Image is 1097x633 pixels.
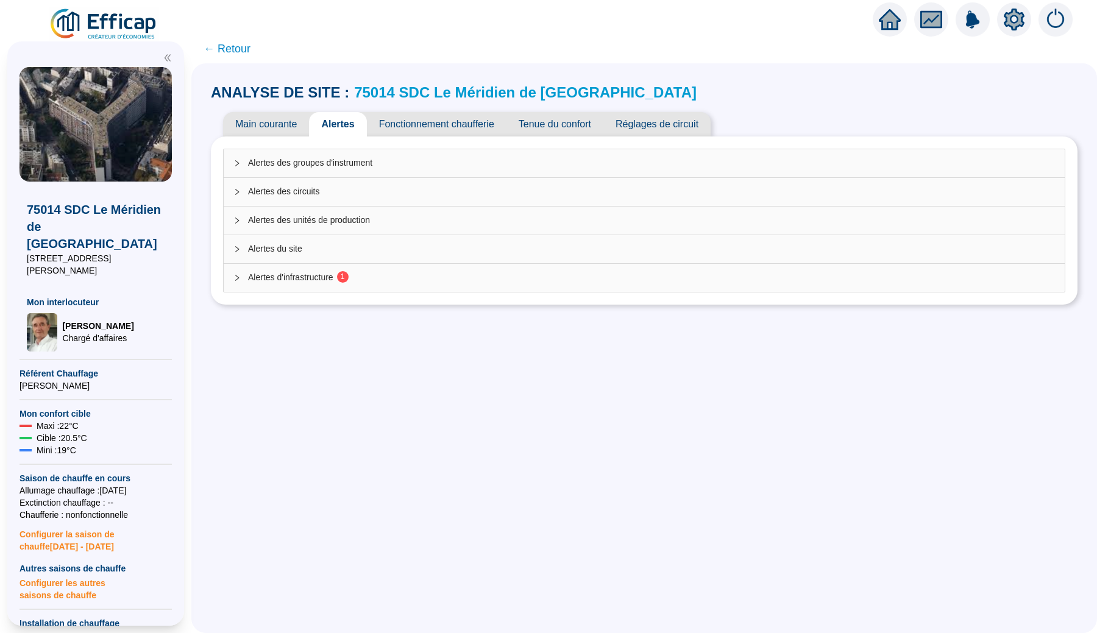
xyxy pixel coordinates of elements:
[233,274,241,281] span: collapsed
[224,207,1065,235] div: Alertes des unités de production
[920,9,942,30] span: fund
[49,7,159,41] img: efficap energie logo
[163,54,172,62] span: double-left
[20,617,172,629] span: Installation de chauffage
[233,246,241,253] span: collapsed
[27,296,165,308] span: Mon interlocuteur
[211,83,349,102] span: ANALYSE DE SITE :
[20,367,172,380] span: Référent Chauffage
[20,380,172,392] span: [PERSON_NAME]
[233,188,241,196] span: collapsed
[248,242,1055,255] span: Alertes du site
[37,420,79,432] span: Maxi : 22 °C
[27,313,57,352] img: Chargé d'affaires
[248,214,1055,227] span: Alertes des unités de production
[224,235,1065,263] div: Alertes du site
[62,332,133,344] span: Chargé d'affaires
[20,472,172,484] span: Saison de chauffe en cours
[879,9,901,30] span: home
[354,84,697,101] a: 75014 SDC Le Méridien de [GEOGRAPHIC_DATA]
[37,444,76,456] span: Mini : 19 °C
[27,252,165,277] span: [STREET_ADDRESS][PERSON_NAME]
[506,112,603,136] span: Tenue du confort
[20,562,172,575] span: Autres saisons de chauffe
[20,408,172,420] span: Mon confort cible
[341,272,345,281] span: 1
[367,112,506,136] span: Fonctionnement chaufferie
[27,201,165,252] span: 75014 SDC Le Méridien de [GEOGRAPHIC_DATA]
[603,112,711,136] span: Réglages de circuit
[20,521,172,553] span: Configurer la saison de chauffe [DATE] - [DATE]
[248,185,1055,198] span: Alertes des circuits
[20,575,172,601] span: Configurer les autres saisons de chauffe
[224,264,1065,292] div: Alertes d'infrastructure1
[233,160,241,167] span: collapsed
[224,149,1065,177] div: Alertes des groupes d'instrument
[233,217,241,224] span: collapsed
[956,2,990,37] img: alerts
[62,320,133,332] span: [PERSON_NAME]
[20,509,172,521] span: Chaufferie : non fonctionnelle
[223,112,309,136] span: Main courante
[1038,2,1073,37] img: alerts
[248,271,1055,284] span: Alertes d'infrastructure
[1003,9,1025,30] span: setting
[224,178,1065,206] div: Alertes des circuits
[337,271,349,283] sup: 1
[37,432,87,444] span: Cible : 20.5 °C
[248,157,1055,169] span: Alertes des groupes d'instrument
[20,497,172,509] span: Exctinction chauffage : --
[204,40,250,57] span: ← Retour
[309,112,366,136] span: Alertes
[20,484,172,497] span: Allumage chauffage : [DATE]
